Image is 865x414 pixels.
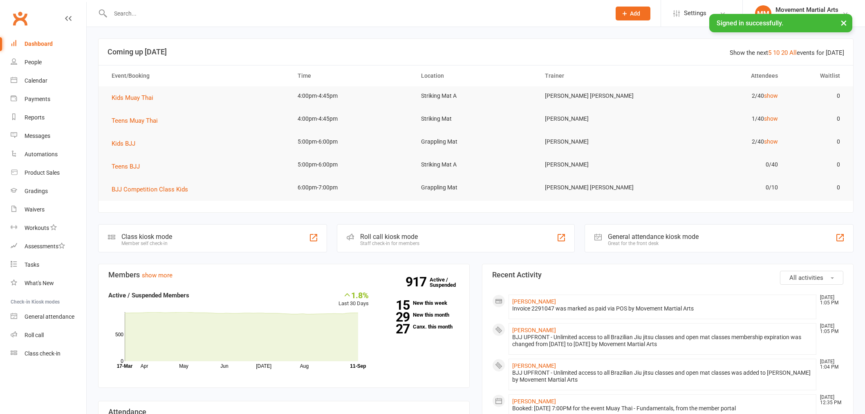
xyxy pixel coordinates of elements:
[512,298,556,305] a: [PERSON_NAME]
[775,13,838,21] div: Movement Martial arts
[10,8,30,29] a: Clubworx
[112,184,194,194] button: BJJ Competition Class Kids
[25,206,45,213] div: Waivers
[381,312,459,317] a: 29New this month
[608,241,699,246] div: Great for the front desk
[11,145,86,164] a: Automations
[25,280,54,286] div: What's New
[381,299,410,311] strong: 15
[112,163,140,170] span: Teens BJJ
[11,90,86,108] a: Payments
[381,323,410,335] strong: 27
[11,274,86,292] a: What's New
[512,362,556,369] a: [PERSON_NAME]
[11,35,86,53] a: Dashboard
[11,72,86,90] a: Calendar
[11,237,86,256] a: Assessments
[25,188,48,194] div: Gradings
[661,86,785,106] td: 2/40
[789,49,797,56] a: All
[414,65,538,86] th: Location
[512,398,556,405] a: [PERSON_NAME]
[785,65,847,86] th: Waitlist
[785,132,847,151] td: 0
[360,233,419,241] div: Roll call kiosk mode
[785,155,847,174] td: 0
[25,332,44,338] div: Roll call
[112,139,141,148] button: Kids BJJ
[25,225,49,231] div: Workouts
[764,92,778,99] a: show
[11,182,86,200] a: Gradings
[661,132,785,151] td: 2/40
[381,324,459,329] a: 27Canx. this month
[11,219,86,237] a: Workouts
[661,109,785,128] td: 1/40
[25,40,53,47] div: Dashboard
[11,200,86,219] a: Waivers
[290,65,414,86] th: Time
[717,19,783,27] span: Signed in successfully.
[630,10,640,17] span: Add
[25,243,65,250] div: Assessments
[789,274,823,281] span: All activities
[11,53,86,72] a: People
[661,178,785,197] td: 0/10
[25,313,74,320] div: General attendance
[25,96,50,102] div: Payments
[338,290,369,299] div: 1.8%
[768,49,771,56] a: 5
[414,86,538,106] td: Striking Mat A
[112,140,135,147] span: Kids BJJ
[764,115,778,122] a: show
[25,114,45,121] div: Reports
[538,109,661,128] td: [PERSON_NAME]
[430,271,466,294] a: 917Active / Suspended
[112,116,164,126] button: Teens Muay Thai
[785,178,847,197] td: 0
[512,369,813,383] div: BJJ UPFRONT - Unlimited access to all Brazilian Jiu jitsu classes and open mat classes was added ...
[661,65,785,86] th: Attendees
[112,94,153,101] span: Kids Muay Thai
[25,169,60,176] div: Product Sales
[25,350,61,357] div: Class check-in
[290,155,414,174] td: 5:00pm-6:00pm
[112,186,188,193] span: BJJ Competition Class Kids
[406,276,430,288] strong: 917
[25,261,39,268] div: Tasks
[538,65,661,86] th: Trainer
[414,178,538,197] td: Grappling Mat
[538,155,661,174] td: [PERSON_NAME]
[764,138,778,145] a: show
[730,48,844,58] div: Show the next events for [DATE]
[338,290,369,308] div: Last 30 Days
[780,271,843,285] button: All activities
[381,311,410,323] strong: 29
[25,151,58,157] div: Automations
[360,241,419,246] div: Staff check-in for members
[512,334,813,348] div: BJJ UPFRONT - Unlimited access to all Brazilian Jiu jitsu classes and open mat classes membership...
[11,344,86,363] a: Class kiosk mode
[381,300,459,306] a: 15New this week
[684,4,706,22] span: Settings
[108,8,605,19] input: Search...
[616,7,650,20] button: Add
[816,359,843,370] time: [DATE] 1:04 PM
[414,155,538,174] td: Striking Mat A
[290,86,414,106] td: 4:00pm-4:45pm
[512,405,813,412] div: Booked: [DATE] 7:00PM for the event Muay Thai - Fundamentals, from the member portal
[538,86,661,106] td: [PERSON_NAME] [PERSON_NAME]
[538,178,661,197] td: [PERSON_NAME] [PERSON_NAME]
[25,133,50,139] div: Messages
[112,117,158,124] span: Teens Muay Thai
[11,308,86,326] a: General attendance kiosk mode
[816,324,843,334] time: [DATE] 1:05 PM
[11,108,86,127] a: Reports
[290,132,414,151] td: 5:00pm-6:00pm
[11,164,86,182] a: Product Sales
[512,327,556,333] a: [PERSON_NAME]
[785,86,847,106] td: 0
[816,295,843,306] time: [DATE] 1:05 PM
[290,178,414,197] td: 6:00pm-7:00pm
[492,271,843,279] h3: Recent Activity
